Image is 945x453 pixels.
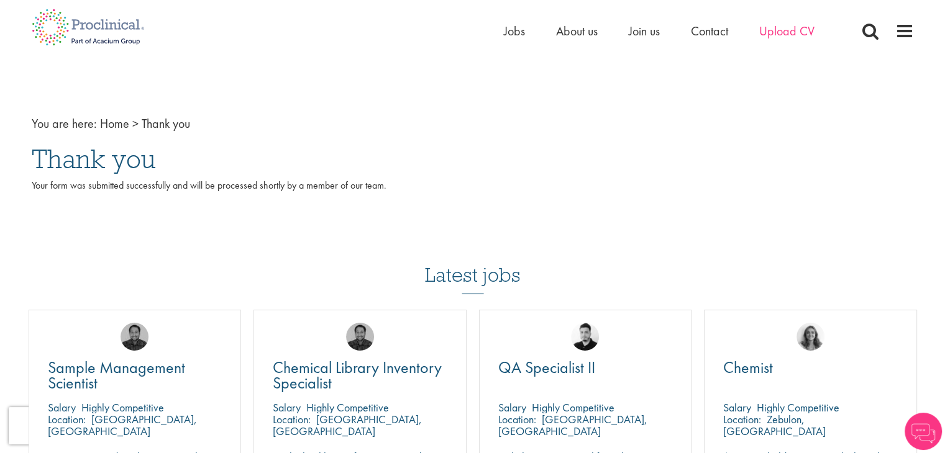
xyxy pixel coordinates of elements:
[723,412,761,426] span: Location:
[121,323,148,351] img: Mike Raletz
[273,357,442,393] span: Chemical Library Inventory Specialist
[723,360,898,375] a: Chemist
[532,400,614,415] p: Highly Competitive
[504,23,525,39] a: Jobs
[498,400,526,415] span: Salary
[691,23,728,39] a: Contact
[797,323,824,351] img: Jackie Cerchio
[48,412,197,438] p: [GEOGRAPHIC_DATA], [GEOGRAPHIC_DATA]
[142,115,190,132] span: Thank you
[273,400,301,415] span: Salary
[32,115,97,132] span: You are here:
[48,360,222,391] a: Sample Management Scientist
[498,412,536,426] span: Location:
[498,357,595,378] span: QA Specialist II
[306,400,389,415] p: Highly Competitive
[100,115,129,132] a: breadcrumb link
[81,400,164,415] p: Highly Competitive
[757,400,839,415] p: Highly Competitive
[498,412,647,438] p: [GEOGRAPHIC_DATA], [GEOGRAPHIC_DATA]
[629,23,660,39] a: Join us
[556,23,598,39] a: About us
[498,360,673,375] a: QA Specialist II
[905,413,942,450] img: Chatbot
[48,412,86,426] span: Location:
[32,142,156,176] span: Thank you
[48,357,185,393] span: Sample Management Scientist
[132,115,139,132] span: >
[723,400,751,415] span: Salary
[273,412,422,438] p: [GEOGRAPHIC_DATA], [GEOGRAPHIC_DATA]
[759,23,815,39] a: Upload CV
[723,357,773,378] span: Chemist
[9,407,168,444] iframe: reCAPTCHA
[273,412,311,426] span: Location:
[723,412,826,438] p: Zebulon, [GEOGRAPHIC_DATA]
[425,233,521,294] h3: Latest jobs
[273,360,447,391] a: Chemical Library Inventory Specialist
[571,323,599,351] img: Anderson Maldonado
[346,323,374,351] img: Mike Raletz
[48,400,76,415] span: Salary
[32,179,914,207] p: Your form was submitted successfully and will be processed shortly by a member of our team.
